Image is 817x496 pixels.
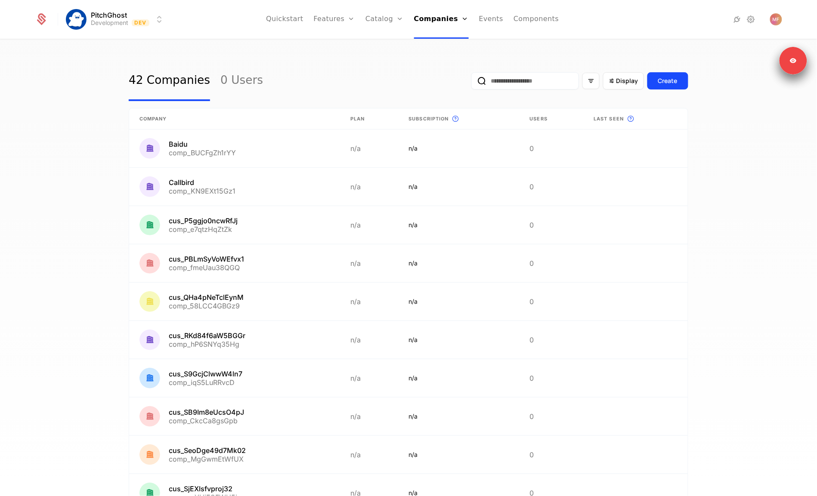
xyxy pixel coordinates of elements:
[68,10,165,29] button: Select environment
[129,61,210,101] a: 42 Companies
[658,77,678,85] div: Create
[220,61,263,101] a: 0 Users
[91,18,128,27] div: Development
[520,108,584,129] th: Users
[66,9,87,30] img: PitchGhost
[746,14,756,25] a: Settings
[732,14,743,25] a: Integrations
[340,108,398,129] th: Plan
[132,19,149,26] span: Dev
[770,13,782,25] button: Open user button
[616,77,638,85] span: Display
[770,13,782,25] img: Marc Frankel
[647,72,688,89] button: Create
[594,115,624,123] span: Last seen
[409,115,449,123] span: Subscription
[91,12,127,18] span: PitchGhost
[603,72,644,89] button: Display
[582,73,600,89] button: Filter options
[129,108,340,129] th: Company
